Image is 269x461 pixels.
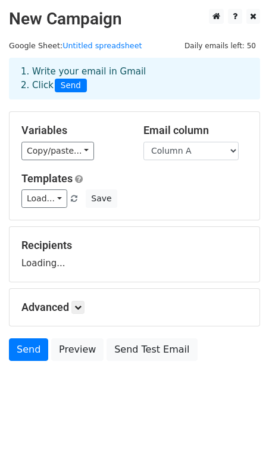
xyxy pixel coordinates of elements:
[21,239,248,270] div: Loading...
[180,41,260,50] a: Daily emails left: 50
[180,39,260,52] span: Daily emails left: 50
[51,338,104,361] a: Preview
[9,9,260,29] h2: New Campaign
[55,79,87,93] span: Send
[21,142,94,160] a: Copy/paste...
[107,338,197,361] a: Send Test Email
[21,172,73,185] a: Templates
[12,65,257,92] div: 1. Write your email in Gmail 2. Click
[21,189,67,208] a: Load...
[21,124,126,137] h5: Variables
[21,301,248,314] h5: Advanced
[143,124,248,137] h5: Email column
[86,189,117,208] button: Save
[9,41,142,50] small: Google Sheet:
[9,338,48,361] a: Send
[21,239,248,252] h5: Recipients
[62,41,142,50] a: Untitled spreadsheet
